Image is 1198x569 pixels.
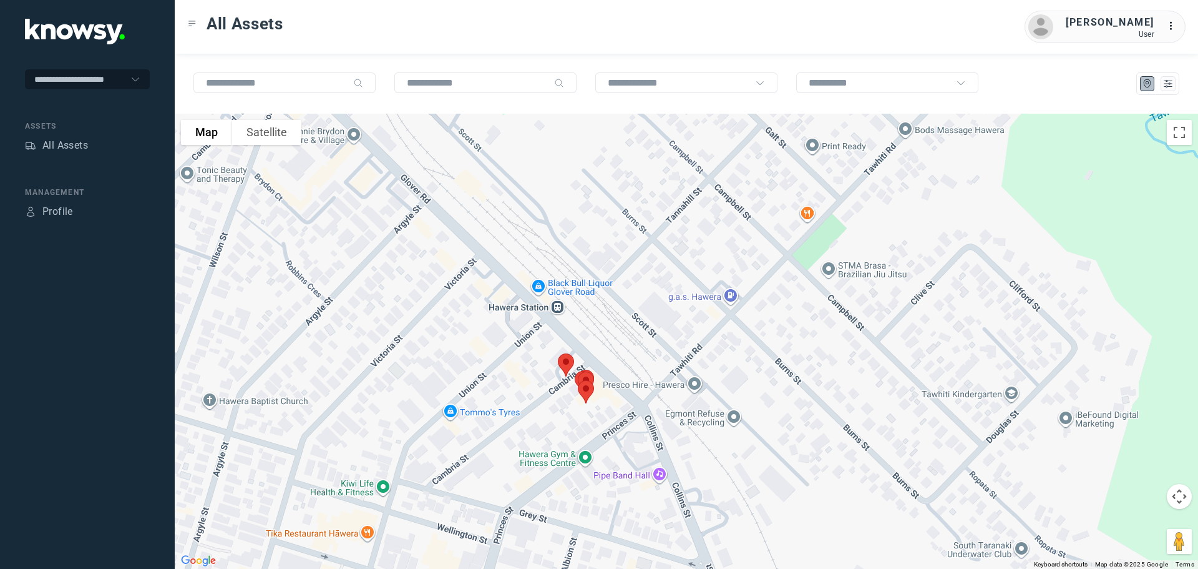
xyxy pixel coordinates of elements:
div: User [1066,30,1154,39]
div: : [1167,19,1182,36]
img: Google [178,553,219,569]
div: List [1162,78,1174,89]
span: All Assets [207,12,283,35]
button: Map camera controls [1167,484,1192,509]
a: Terms (opens in new tab) [1176,561,1194,568]
img: Application Logo [25,19,125,44]
a: Open this area in Google Maps (opens a new window) [178,553,219,569]
button: Drag Pegman onto the map to open Street View [1167,529,1192,554]
img: avatar.png [1028,14,1053,39]
div: Toggle Menu [188,19,197,28]
button: Keyboard shortcuts [1034,560,1088,569]
div: : [1167,19,1182,34]
div: Profile [25,206,36,217]
a: AssetsAll Assets [25,138,88,153]
div: Assets [25,140,36,151]
div: Management [25,187,150,198]
div: [PERSON_NAME] [1066,15,1154,30]
div: Map [1142,78,1153,89]
a: ProfileProfile [25,204,73,219]
tspan: ... [1167,21,1180,31]
div: Search [554,78,564,88]
button: Show satellite imagery [232,120,301,145]
div: Search [353,78,363,88]
button: Toggle fullscreen view [1167,120,1192,145]
div: Assets [25,121,150,132]
div: All Assets [42,138,88,153]
button: Show street map [181,120,232,145]
div: Profile [42,204,73,219]
span: Map data ©2025 Google [1095,561,1168,568]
